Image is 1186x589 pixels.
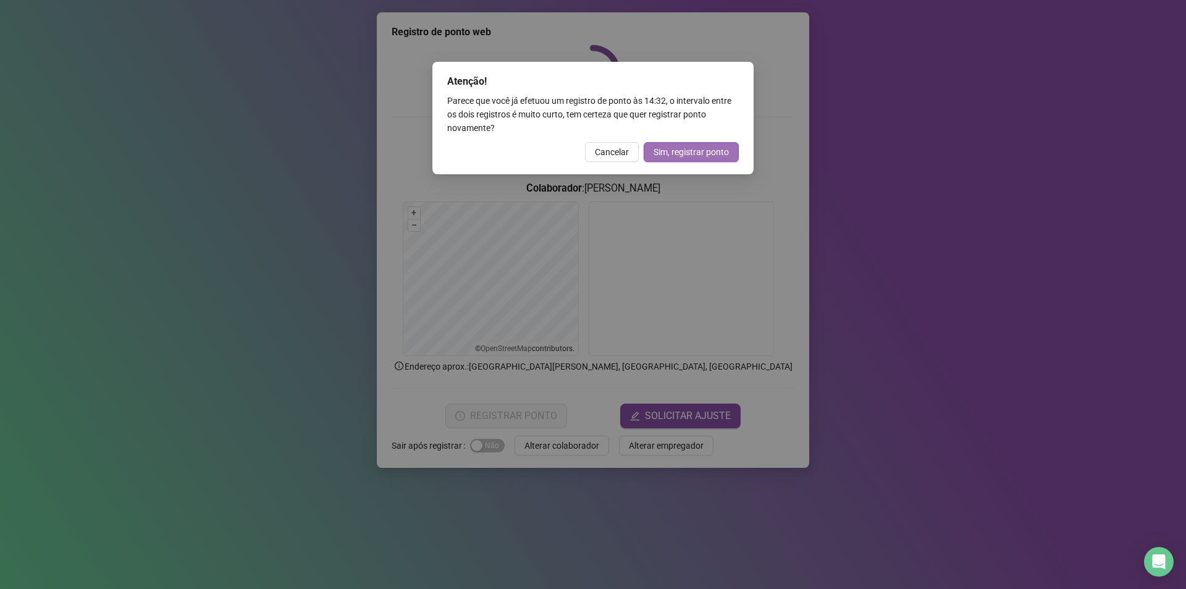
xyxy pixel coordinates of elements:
[654,145,729,159] span: Sim, registrar ponto
[585,142,639,162] button: Cancelar
[1144,547,1174,577] div: Open Intercom Messenger
[644,142,739,162] button: Sim, registrar ponto
[447,94,739,135] div: Parece que você já efetuou um registro de ponto às 14:32 , o intervalo entre os dois registros é ...
[447,74,739,89] div: Atenção!
[595,145,629,159] span: Cancelar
